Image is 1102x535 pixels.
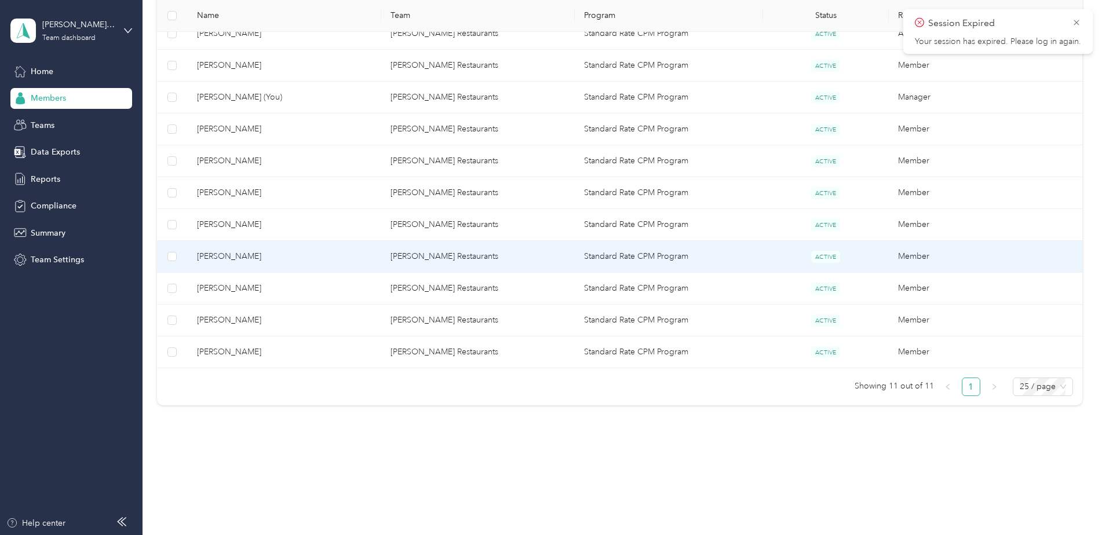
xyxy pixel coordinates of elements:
[811,123,840,135] span: ACTIVE
[381,50,575,82] td: Munson Restaurants
[31,254,84,266] span: Team Settings
[31,119,54,131] span: Teams
[944,383,951,390] span: left
[188,50,381,82] td: Martin Jacoub
[197,59,372,72] span: [PERSON_NAME]
[188,113,381,145] td: Alfredo Velasco
[197,91,372,104] span: [PERSON_NAME] (You)
[381,145,575,177] td: Munson Restaurants
[575,273,763,305] td: Standard Rate CPM Program
[42,19,115,31] div: [PERSON_NAME] Restaurants
[915,36,1081,47] p: Your session has expired. Please log in again.
[811,187,840,199] span: ACTIVE
[889,113,1082,145] td: Member
[381,336,575,368] td: Munson Restaurants
[188,241,381,273] td: Adam Wasik
[197,314,372,327] span: [PERSON_NAME]
[889,336,1082,368] td: Member
[381,273,575,305] td: Munson Restaurants
[188,18,381,50] td: Jack Litman
[811,28,840,40] span: ACTIVE
[6,517,65,529] button: Help center
[889,273,1082,305] td: Member
[575,241,763,273] td: Standard Rate CPM Program
[889,50,1082,82] td: Member
[1013,378,1073,396] div: Page Size
[197,155,372,167] span: [PERSON_NAME]
[42,35,96,42] div: Team dashboard
[889,209,1082,241] td: Member
[197,27,372,40] span: [PERSON_NAME]
[575,209,763,241] td: Standard Rate CPM Program
[991,383,998,390] span: right
[381,241,575,273] td: Munson Restaurants
[188,336,381,368] td: Joe Tripodi
[381,82,575,113] td: Munson Restaurants
[575,18,763,50] td: Standard Rate CPM Program
[197,186,372,199] span: [PERSON_NAME]
[188,177,381,209] td: Nicole Basciano
[188,145,381,177] td: Jackie Farr
[811,91,840,104] span: ACTIVE
[197,346,372,358] span: [PERSON_NAME]
[381,209,575,241] td: Munson Restaurants
[889,145,1082,177] td: Member
[381,113,575,145] td: Munson Restaurants
[197,282,372,295] span: [PERSON_NAME]
[811,283,840,295] span: ACTIVE
[381,18,575,50] td: Munson Restaurants
[1020,378,1066,395] span: 25 / page
[197,123,372,135] span: [PERSON_NAME]
[381,177,575,209] td: Munson Restaurants
[889,241,1082,273] td: Member
[575,113,763,145] td: Standard Rate CPM Program
[575,50,763,82] td: Standard Rate CPM Program
[889,177,1082,209] td: Member
[928,16,1064,31] p: Session Expired
[575,145,763,177] td: Standard Rate CPM Program
[811,251,840,263] span: ACTIVE
[197,250,372,263] span: [PERSON_NAME]
[889,18,1082,50] td: Account Owner
[197,218,372,231] span: [PERSON_NAME]
[1037,470,1102,535] iframe: Everlance-gr Chat Button Frame
[889,305,1082,336] td: Member
[962,378,980,395] a: 1
[31,200,76,212] span: Compliance
[889,82,1082,113] td: Manager
[811,60,840,72] span: ACTIVE
[939,378,957,396] li: Previous Page
[31,92,66,104] span: Members
[575,177,763,209] td: Standard Rate CPM Program
[197,11,372,21] span: Name
[855,378,934,395] span: Showing 11 out of 11
[188,82,381,113] td: Brian Anderson (You)
[31,146,80,158] span: Data Exports
[31,173,60,185] span: Reports
[381,305,575,336] td: Munson Restaurants
[939,378,957,396] button: left
[188,273,381,305] td: Juan Feliciano
[985,378,1004,396] li: Next Page
[31,65,53,78] span: Home
[188,209,381,241] td: Tony Ray
[811,219,840,231] span: ACTIVE
[575,336,763,368] td: Standard Rate CPM Program
[811,314,840,327] span: ACTIVE
[811,346,840,358] span: ACTIVE
[811,155,840,167] span: ACTIVE
[188,305,381,336] td: Helena Gerardi
[575,82,763,113] td: Standard Rate CPM Program
[575,305,763,336] td: Standard Rate CPM Program
[985,378,1004,396] button: right
[31,227,65,239] span: Summary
